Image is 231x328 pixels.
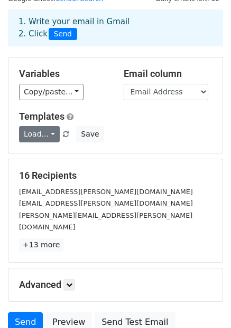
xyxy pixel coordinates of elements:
small: [PERSON_NAME][EMAIL_ADDRESS][PERSON_NAME][DOMAIN_NAME] [19,211,192,231]
h5: Email column [124,68,212,80]
iframe: Chat Widget [178,277,231,328]
small: [EMAIL_ADDRESS][PERSON_NAME][DOMAIN_NAME] [19,199,193,207]
a: Templates [19,111,64,122]
a: +13 more [19,238,63,252]
a: Copy/paste... [19,84,84,100]
h5: Advanced [19,279,212,291]
small: [EMAIL_ADDRESS][PERSON_NAME][DOMAIN_NAME] [19,188,193,196]
div: 1. Write your email in Gmail 2. Click [11,16,220,40]
a: Load... [19,126,60,142]
h5: 16 Recipients [19,170,212,181]
button: Save [76,126,104,142]
span: Send [49,28,77,41]
h5: Variables [19,68,108,80]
